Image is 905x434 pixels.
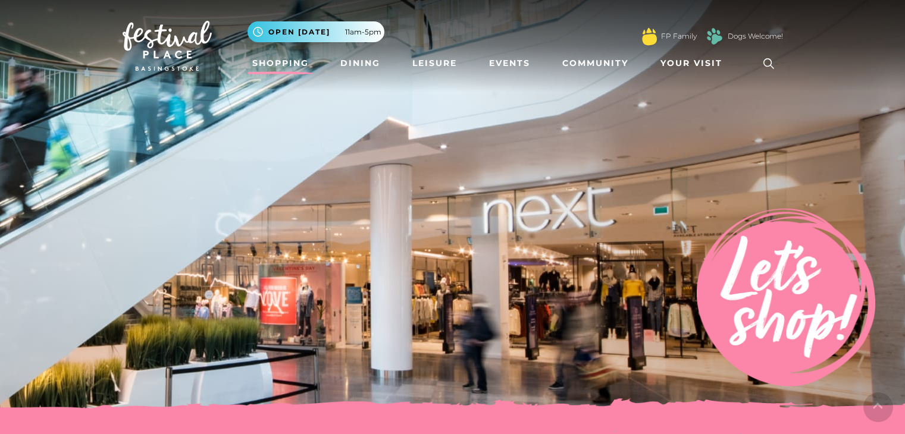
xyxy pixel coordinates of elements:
a: Events [484,52,535,74]
a: Dining [336,52,385,74]
a: FP Family [661,31,697,42]
a: Dogs Welcome! [728,31,783,42]
span: Open [DATE] [268,27,330,37]
span: Your Visit [660,57,722,70]
a: Leisure [408,52,462,74]
a: Your Visit [656,52,733,74]
span: 11am-5pm [345,27,381,37]
button: Open [DATE] 11am-5pm [248,21,384,42]
img: Festival Place Logo [123,21,212,71]
a: Community [558,52,633,74]
a: Shopping [248,52,314,74]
